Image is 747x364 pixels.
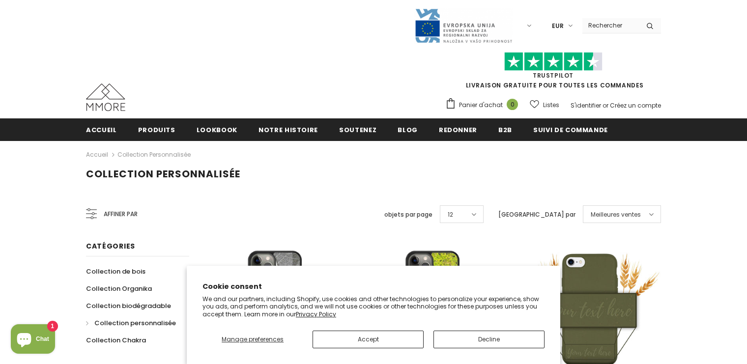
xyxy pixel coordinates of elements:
[259,118,318,140] a: Notre histoire
[138,118,175,140] a: Produits
[543,100,559,110] span: Listes
[8,324,58,356] inbox-online-store-chat: Shopify online store chat
[582,18,639,32] input: Search Site
[414,21,513,29] a: Javni Razpis
[94,318,176,328] span: Collection personnalisée
[86,263,145,280] a: Collection de bois
[533,118,608,140] a: Suivi de commande
[202,281,545,292] h2: Cookie consent
[603,101,608,110] span: or
[498,125,512,135] span: B2B
[439,125,477,135] span: Redonner
[86,241,135,251] span: Catégories
[202,331,303,348] button: Manage preferences
[86,280,152,297] a: Collection Organika
[448,210,453,220] span: 12
[398,125,418,135] span: Blog
[202,295,545,318] p: We and our partners, including Shopify, use cookies and other technologies to personalize your ex...
[86,336,146,345] span: Collection Chakra
[197,125,237,135] span: Lookbook
[138,125,175,135] span: Produits
[86,301,171,310] span: Collection biodégradable
[296,310,336,318] a: Privacy Policy
[222,335,284,343] span: Manage preferences
[313,331,424,348] button: Accept
[197,118,237,140] a: Lookbook
[339,118,376,140] a: soutenez
[86,84,125,111] img: Cas MMORE
[445,56,661,89] span: LIVRAISON GRATUITE POUR TOUTES LES COMMANDES
[384,210,432,220] label: objets par page
[439,118,477,140] a: Redonner
[86,297,171,314] a: Collection biodégradable
[504,52,603,71] img: Faites confiance aux étoiles pilotes
[533,71,574,80] a: TrustPilot
[86,267,145,276] span: Collection de bois
[104,209,138,220] span: Affiner par
[86,332,146,349] a: Collection Chakra
[445,98,523,112] a: Panier d'achat 0
[498,210,575,220] label: [GEOGRAPHIC_DATA] par
[398,118,418,140] a: Blog
[339,125,376,135] span: soutenez
[414,8,513,44] img: Javni Razpis
[86,125,117,135] span: Accueil
[507,99,518,110] span: 0
[530,96,559,113] a: Listes
[571,101,601,110] a: S'identifier
[498,118,512,140] a: B2B
[610,101,661,110] a: Créez un compte
[86,118,117,140] a: Accueil
[86,149,108,161] a: Accueil
[533,125,608,135] span: Suivi de commande
[552,21,564,31] span: EUR
[86,167,240,181] span: Collection personnalisée
[259,125,318,135] span: Notre histoire
[117,150,191,159] a: Collection personnalisée
[86,284,152,293] span: Collection Organika
[591,210,641,220] span: Meilleures ventes
[459,100,503,110] span: Panier d'achat
[86,314,176,332] a: Collection personnalisée
[433,331,545,348] button: Decline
